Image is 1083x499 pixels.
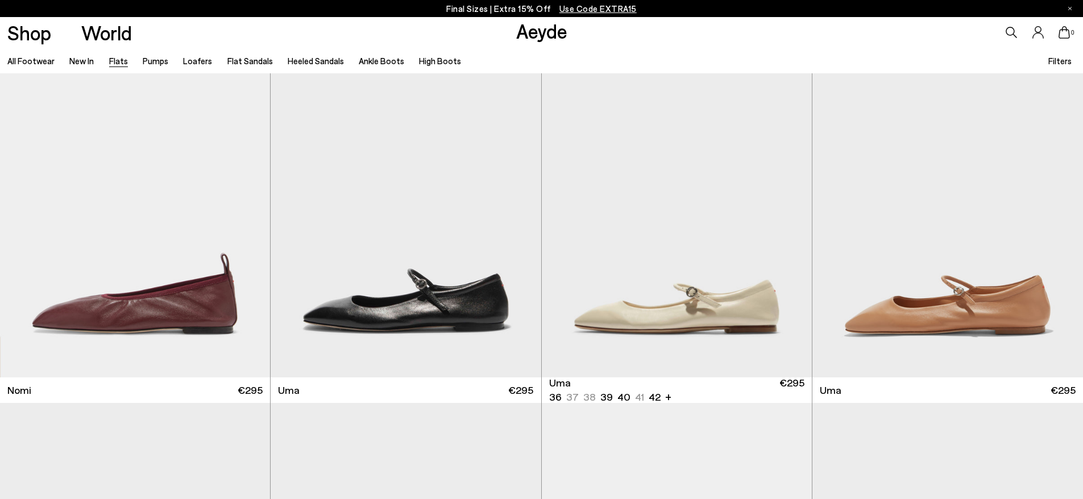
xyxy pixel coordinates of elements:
[812,38,1083,377] img: Uma Mary-Jane Flats
[549,376,571,390] span: Uma
[446,2,637,16] p: Final Sizes | Extra 15% Off
[1070,30,1076,36] span: 0
[549,390,562,404] li: 36
[600,390,613,404] li: 39
[69,56,94,66] a: New In
[419,56,461,66] a: High Boots
[7,23,51,43] a: Shop
[812,38,1082,377] div: 2 / 6
[271,38,541,377] img: Uma Mary-Jane Flats
[1059,26,1070,39] a: 0
[812,38,1082,377] img: Uma Mary-Jane Flats
[617,390,630,404] li: 40
[649,390,661,404] li: 42
[238,383,263,397] span: €295
[7,383,31,397] span: Nomi
[278,383,300,397] span: Uma
[542,38,812,377] img: Uma Mary-Jane Flats
[183,56,212,66] a: Loafers
[109,56,128,66] a: Flats
[812,377,1083,403] a: Uma €295
[820,383,841,397] span: Uma
[549,390,657,404] ul: variant
[1048,56,1072,66] span: Filters
[542,38,812,377] div: 1 / 6
[359,56,404,66] a: Ankle Boots
[271,377,541,403] a: Uma €295
[516,19,567,43] a: Aeyde
[779,376,804,404] span: €295
[559,3,637,14] span: Navigate to /collections/ss25-final-sizes
[1051,383,1076,397] span: €295
[7,56,55,66] a: All Footwear
[288,56,344,66] a: Heeled Sandals
[665,389,671,404] li: +
[81,23,132,43] a: World
[508,383,533,397] span: €295
[542,377,812,403] a: Uma 36 37 38 39 40 41 42 + €295
[542,38,812,377] a: 6 / 6 1 / 6 2 / 6 3 / 6 4 / 6 5 / 6 6 / 6 1 / 6 Next slide Previous slide
[227,56,273,66] a: Flat Sandals
[143,56,168,66] a: Pumps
